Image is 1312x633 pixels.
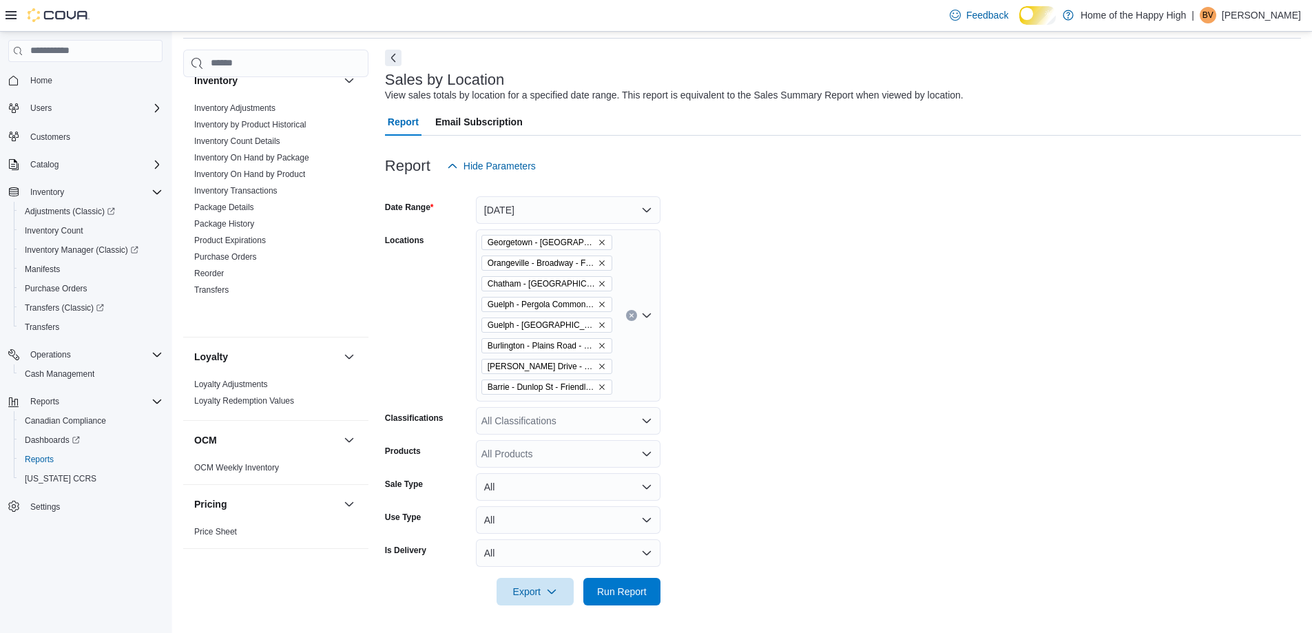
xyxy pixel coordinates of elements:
[30,159,59,170] span: Catalog
[385,158,430,174] h3: Report
[194,251,257,262] span: Purchase Orders
[194,497,338,511] button: Pricing
[944,1,1014,29] a: Feedback
[641,448,652,459] button: Open list of options
[194,185,278,196] span: Inventory Transactions
[25,100,57,116] button: Users
[19,413,163,429] span: Canadian Compliance
[194,136,280,146] a: Inventory Count Details
[25,72,163,89] span: Home
[641,310,652,321] button: Open list of options
[194,169,305,180] span: Inventory On Hand by Product
[14,260,168,279] button: Manifests
[194,526,237,537] span: Price Sheet
[194,350,228,364] h3: Loyalty
[341,432,357,448] button: OCM
[194,380,268,389] a: Loyalty Adjustments
[3,126,168,146] button: Customers
[19,242,163,258] span: Inventory Manager (Classic)
[598,383,606,391] button: Remove Barrie - Dunlop St - Friendly Stranger from selection in this group
[19,319,163,335] span: Transfers
[25,129,76,145] a: Customers
[194,186,278,196] a: Inventory Transactions
[385,202,434,213] label: Date Range
[194,169,305,179] a: Inventory On Hand by Product
[1202,7,1214,23] span: BV
[641,415,652,426] button: Open list of options
[488,339,595,353] span: Burlington - Plains Road - Friendly Stranger
[30,501,60,512] span: Settings
[3,70,168,90] button: Home
[14,318,168,337] button: Transfers
[25,435,80,446] span: Dashboards
[14,469,168,488] button: [US_STATE] CCRS
[25,156,64,173] button: Catalog
[25,206,115,217] span: Adjustments (Classic)
[966,8,1008,22] span: Feedback
[194,136,280,147] span: Inventory Count Details
[488,277,595,291] span: Chatham - [GEOGRAPHIC_DATA] - Fire & Flower
[194,119,306,130] span: Inventory by Product Historical
[14,279,168,298] button: Purchase Orders
[385,479,423,490] label: Sale Type
[25,100,163,116] span: Users
[626,310,637,321] button: Clear input
[194,152,309,163] span: Inventory On Hand by Package
[30,75,52,86] span: Home
[19,366,100,382] a: Cash Management
[194,284,229,295] span: Transfers
[183,376,368,420] div: Loyalty
[25,283,87,294] span: Purchase Orders
[194,527,237,537] a: Price Sheet
[194,120,306,129] a: Inventory by Product Historical
[8,65,163,552] nav: Complex example
[19,280,163,297] span: Purchase Orders
[3,98,168,118] button: Users
[3,345,168,364] button: Operations
[194,203,254,212] a: Package Details
[194,433,338,447] button: OCM
[385,235,424,246] label: Locations
[497,578,574,605] button: Export
[3,155,168,174] button: Catalog
[1019,6,1056,24] input: Dark Mode
[30,132,70,143] span: Customers
[598,342,606,350] button: Remove Burlington - Plains Road - Friendly Stranger from selection in this group
[385,545,426,556] label: Is Delivery
[598,300,606,309] button: Remove Guelph - Pergola Commons - Fire & Flower from selection in this group
[476,539,660,567] button: All
[598,259,606,267] button: Remove Orangeville - Broadway - Fire & Flower from selection in this group
[194,235,266,246] span: Product Expirations
[385,512,421,523] label: Use Type
[481,256,612,271] span: Orangeville - Broadway - Fire & Flower
[194,202,254,213] span: Package Details
[583,578,660,605] button: Run Report
[385,72,505,88] h3: Sales by Location
[488,380,595,394] span: Barrie - Dunlop St - Friendly Stranger
[30,103,52,114] span: Users
[14,450,168,469] button: Reports
[25,184,163,200] span: Inventory
[1222,7,1301,23] p: [PERSON_NAME]
[194,219,254,229] a: Package History
[194,350,338,364] button: Loyalty
[481,359,612,374] span: Dundas - Osler Drive - Friendly Stranger
[30,187,64,198] span: Inventory
[488,236,595,249] span: Georgetown - [GEOGRAPHIC_DATA] - Fire & Flower
[30,396,59,407] span: Reports
[435,108,523,136] span: Email Subscription
[19,280,93,297] a: Purchase Orders
[341,349,357,365] button: Loyalty
[25,346,76,363] button: Operations
[194,396,294,406] a: Loyalty Redemption Values
[19,203,121,220] a: Adjustments (Classic)
[476,196,660,224] button: [DATE]
[194,268,224,279] span: Reorder
[14,411,168,430] button: Canadian Compliance
[385,413,444,424] label: Classifications
[1191,7,1194,23] p: |
[464,159,536,173] span: Hide Parameters
[19,413,112,429] a: Canadian Compliance
[194,395,294,406] span: Loyalty Redemption Values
